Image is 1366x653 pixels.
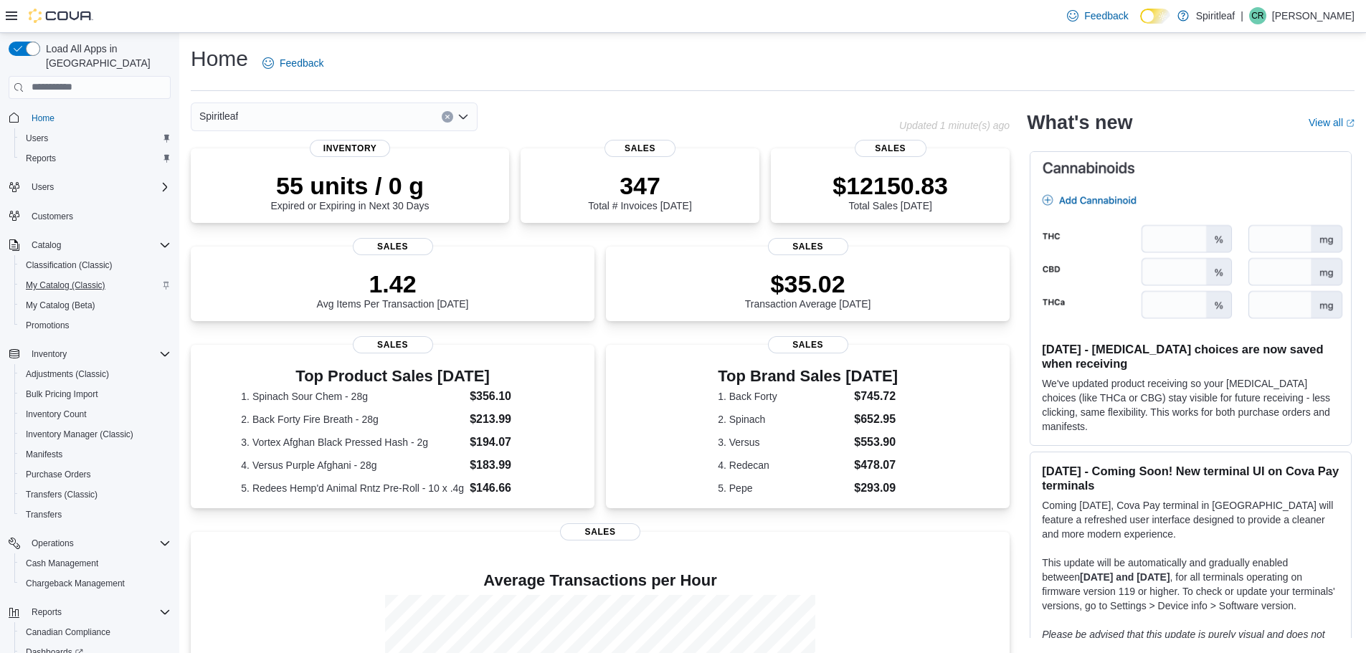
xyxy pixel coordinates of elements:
span: Users [26,178,171,196]
p: Coming [DATE], Cova Pay terminal in [GEOGRAPHIC_DATA] will feature a refreshed user interface des... [1042,498,1339,541]
h2: What's new [1027,111,1132,134]
p: $35.02 [745,270,871,298]
dd: $478.07 [854,457,898,474]
span: Inventory Manager (Classic) [20,426,171,443]
button: Operations [26,535,80,552]
button: Inventory [3,344,176,364]
p: 1.42 [317,270,469,298]
p: We've updated product receiving so your [MEDICAL_DATA] choices (like THCa or CBG) stay visible fo... [1042,376,1339,434]
span: Reports [26,604,171,621]
span: Purchase Orders [20,466,171,483]
span: Feedback [1084,9,1128,23]
span: Inventory Manager (Classic) [26,429,133,440]
span: My Catalog (Beta) [26,300,95,311]
a: Cash Management [20,555,104,572]
dt: 4. Versus Purple Afghani - 28g [241,458,464,472]
span: Catalog [26,237,171,254]
button: Purchase Orders [14,464,176,485]
span: Inventory [32,348,67,360]
span: Promotions [26,320,70,331]
a: Feedback [1061,1,1134,30]
button: Reports [3,602,176,622]
button: Home [3,108,176,128]
a: My Catalog (Classic) [20,277,111,294]
div: Courtney R [1249,7,1266,24]
dt: 3. Versus [718,435,848,449]
span: Canadian Compliance [26,626,110,638]
p: This update will be automatically and gradually enabled between , for all terminals operating on ... [1042,556,1339,613]
dt: 1. Back Forty [718,389,848,404]
input: Dark Mode [1140,9,1170,24]
a: Users [20,130,54,147]
span: Spiritleaf [199,108,238,125]
a: Promotions [20,317,75,334]
a: Inventory Count [20,406,93,423]
span: Users [20,130,171,147]
p: | [1241,7,1243,24]
dt: 3. Vortex Afghan Black Pressed Hash - 2g [241,435,464,449]
span: Inventory [26,345,171,363]
div: Total Sales [DATE] [833,171,948,211]
span: Adjustments (Classic) [20,366,171,383]
button: Customers [3,206,176,227]
button: My Catalog (Beta) [14,295,176,315]
p: $12150.83 [833,171,948,200]
span: Home [32,113,54,124]
span: Load All Apps in [GEOGRAPHIC_DATA] [40,42,171,70]
dd: $356.10 [470,388,544,405]
a: Transfers (Classic) [20,486,103,503]
span: Classification (Classic) [26,259,113,271]
span: Feedback [280,56,323,70]
span: Reports [20,150,171,167]
span: Adjustments (Classic) [26,368,109,380]
span: Cash Management [20,555,171,572]
span: Sales [604,140,676,157]
a: Adjustments (Classic) [20,366,115,383]
div: Transaction Average [DATE] [745,270,871,310]
span: CR [1251,7,1263,24]
dd: $146.66 [470,480,544,497]
dd: $194.07 [470,434,544,451]
button: Open list of options [457,111,469,123]
span: Sales [353,336,433,353]
span: Sales [768,238,848,255]
span: Inventory [310,140,390,157]
dd: $745.72 [854,388,898,405]
h3: [DATE] - [MEDICAL_DATA] choices are now saved when receiving [1042,342,1339,371]
span: Canadian Compliance [20,624,171,641]
button: Manifests [14,444,176,464]
span: Catalog [32,239,61,251]
button: Reports [14,148,176,168]
p: 347 [588,171,691,200]
span: Sales [353,238,433,255]
a: Home [26,110,60,127]
a: My Catalog (Beta) [20,297,101,314]
span: Customers [32,211,73,222]
span: My Catalog (Beta) [20,297,171,314]
a: Canadian Compliance [20,624,116,641]
button: Promotions [14,315,176,335]
div: Total # Invoices [DATE] [588,171,691,211]
h3: Top Brand Sales [DATE] [718,368,898,385]
p: Updated 1 minute(s) ago [899,120,1010,131]
span: Promotions [20,317,171,334]
span: Purchase Orders [26,469,91,480]
button: Users [3,177,176,197]
span: Transfers [20,506,171,523]
a: Chargeback Management [20,575,131,592]
button: Bulk Pricing Import [14,384,176,404]
p: Spiritleaf [1196,7,1235,24]
span: Transfers (Classic) [20,486,171,503]
a: Purchase Orders [20,466,97,483]
button: Transfers (Classic) [14,485,176,505]
button: Catalog [3,235,176,255]
span: Bulk Pricing Import [20,386,171,403]
button: Clear input [442,111,453,123]
dd: $213.99 [470,411,544,428]
dt: 5. Redees Hemp'd Animal Rntz Pre-Roll - 10 x .4g [241,481,464,495]
dt: 2. Spinach [718,412,848,426]
a: Transfers [20,506,67,523]
span: Home [26,109,171,127]
button: Users [26,178,60,196]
